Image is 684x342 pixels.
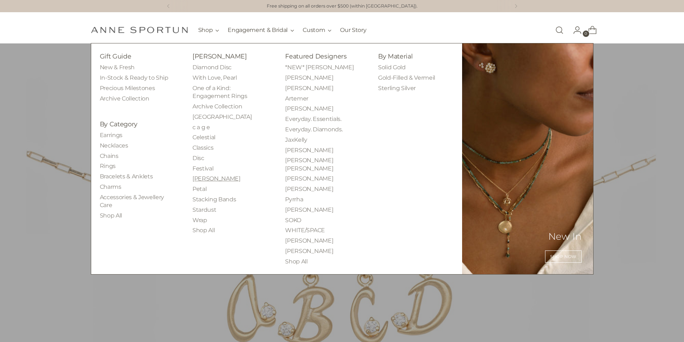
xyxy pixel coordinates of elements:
p: Free shipping on all orders over $500 (within [GEOGRAPHIC_DATA]). [267,3,418,10]
a: Our Story [340,22,366,38]
button: Engagement & Bridal [228,22,294,38]
button: Shop [198,22,219,38]
span: 0 [583,31,589,37]
a: Open search modal [552,23,567,37]
a: Go to the account page [567,23,582,37]
button: Custom [303,22,331,38]
a: Open cart modal [582,23,597,37]
a: Anne Sportun Fine Jewellery [91,27,188,33]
